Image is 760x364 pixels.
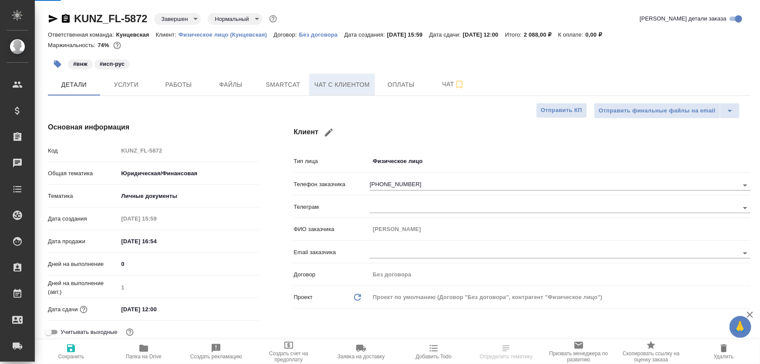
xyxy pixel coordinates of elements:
[124,327,135,338] button: Выбери, если сб и вс нужно считать рабочими днями для выполнения заказа.
[118,235,194,248] input: ✎ Введи что-нибудь
[48,237,118,246] p: Дата продажи
[48,146,118,155] p: Код
[730,316,751,338] button: 🙏
[739,247,751,259] button: Open
[480,354,533,360] span: Определить тематику
[380,79,422,90] span: Оплаты
[210,79,252,90] span: Файлы
[48,305,78,314] p: Дата сдачи
[370,268,750,281] input: Пустое поле
[416,354,452,360] span: Добавить Todo
[299,31,345,38] a: Без договора
[48,42,98,48] p: Маржинальность:
[325,340,398,364] button: Заявка на доставку
[111,40,123,51] button: 449.50 RUB;
[73,60,88,68] p: #внж
[470,340,543,364] button: Определить тематику
[48,31,116,38] p: Ответственная команда:
[262,79,304,90] span: Smartcat
[108,340,180,364] button: Папка на Drive
[294,225,370,234] p: ФИО заказчика
[463,31,505,38] p: [DATE] 12:00
[294,180,370,189] p: Телефон заказчика
[541,105,582,116] span: Отправить КП
[118,303,194,316] input: ✎ Введи что-нибудь
[258,350,320,363] span: Создать счет на предоплату
[398,340,470,364] button: Добавить Todo
[67,60,94,67] span: внж
[118,281,259,294] input: Пустое поле
[179,31,274,38] a: Физическое лицо (Кунцевская)
[370,154,750,169] div: Физическое лицо
[299,31,345,38] p: Без договора
[739,179,751,191] button: Open
[48,169,118,178] p: Общая тематика
[429,31,463,38] p: Дата сдачи:
[48,54,67,74] button: Добавить тэг
[615,340,688,364] button: Скопировать ссылку на оценку заказа
[53,79,95,90] span: Детали
[274,31,299,38] p: Договор:
[100,60,125,68] p: #исп-рус
[48,192,118,201] p: Тематика
[585,31,608,38] p: 0,00 ₽
[543,340,615,364] button: Призвать менеджера по развитию
[338,354,385,360] span: Заявка на доставку
[98,42,111,48] p: 74%
[294,157,370,166] p: Тип лица
[212,15,251,23] button: Нормальный
[179,31,274,38] p: Физическое лицо (Кунцевская)
[48,279,118,296] p: Дней на выполнение (авт.)
[118,258,259,270] input: ✎ Введи что-нибудь
[48,14,58,24] button: Скопировать ссылку для ЯМессенджера
[180,340,253,364] button: Создать рекламацию
[105,79,147,90] span: Услуги
[294,248,370,257] p: Email заказчика
[599,106,716,116] span: Отправить финальные файлы на email
[314,79,370,90] span: Чат с клиентом
[594,103,720,119] button: Отправить финальные файлы на email
[548,350,610,363] span: Призвать менеджера по развитию
[536,103,587,118] button: Отправить КП
[558,31,586,38] p: К оплате:
[294,270,370,279] p: Договор
[714,354,734,360] span: Удалить
[48,260,118,269] p: Дней на выполнение
[74,13,147,24] a: KUNZ_FL-5872
[48,214,118,223] p: Дата создания
[370,223,750,235] input: Пустое поле
[118,189,259,204] div: Личные документы
[58,354,84,360] span: Сохранить
[294,203,370,211] p: Телеграм
[35,340,108,364] button: Сохранить
[432,79,474,90] span: Чат
[594,103,740,119] div: split button
[733,318,748,336] span: 🙏
[126,354,162,360] span: Папка на Drive
[154,13,201,25] div: Завершен
[524,31,558,38] p: 2 088,00 ₽
[387,31,429,38] p: [DATE] 15:59
[739,202,751,214] button: Open
[158,79,199,90] span: Работы
[505,31,524,38] p: Итого:
[620,350,682,363] span: Скопировать ссылку на оценку заказа
[116,31,156,38] p: Кунцевская
[78,304,89,315] button: Если добавить услуги и заполнить их объемом, то дата рассчитается автоматически
[253,340,325,364] button: Создать счет на предоплату
[61,328,118,337] span: Учитывать выходные
[94,60,131,67] span: исп-рус
[159,15,190,23] button: Завершен
[208,13,262,25] div: Завершен
[190,354,242,360] span: Создать рекламацию
[48,122,259,133] h4: Основная информация
[156,31,179,38] p: Клиент:
[294,293,313,302] p: Проект
[267,13,279,24] button: Доп статусы указывают на важность/срочность заказа
[344,31,387,38] p: Дата создания:
[118,166,259,181] div: Юридическая/Финансовая
[118,144,259,157] input: Пустое поле
[118,212,194,225] input: Пустое поле
[294,122,750,143] h4: Клиент
[640,14,726,23] span: [PERSON_NAME] детали заказа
